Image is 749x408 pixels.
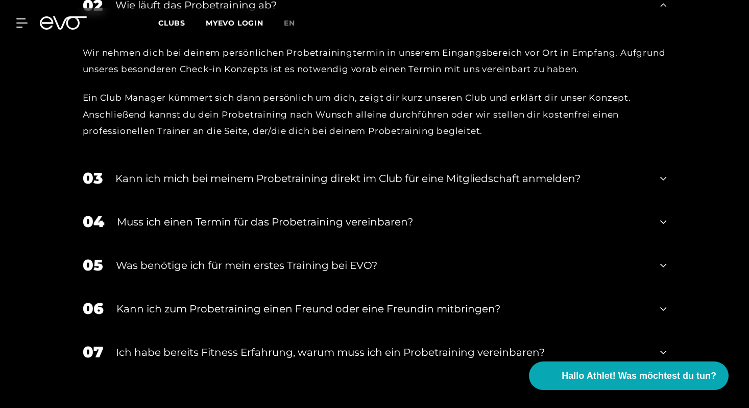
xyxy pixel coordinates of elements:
[158,18,206,28] a: Clubs
[83,44,667,78] div: Wir nehmen dich bei deinem persönlichen Probetrainingtermin in unserem Eingangsbereich vor Ort in...
[529,361,729,390] button: Hallo Athlet! Was möchtest du tun?
[562,369,716,383] span: Hallo Athlet! Was möchtest du tun?
[83,89,667,139] div: Ein Club Manager kümmert sich dann persönlich um dich, zeigt dir kurz unseren Club und erklärt di...
[116,345,648,360] div: Ich habe bereits Fitness Erfahrung, warum muss ich ein Probetraining vereinbaren?
[116,301,648,316] div: Kann ich zum Probetraining einen Freund oder eine Freundin mitbringen?
[158,18,185,28] span: Clubs
[83,341,103,364] div: 07
[83,167,103,190] div: 03
[116,258,648,273] div: Was benötige ich für mein erstes Training bei EVO?
[83,254,103,277] div: 05
[284,17,307,29] a: en
[284,18,295,28] span: en
[117,214,648,230] div: Muss ich einen Termin für das Probetraining vereinbaren?
[83,210,104,233] div: 04
[83,297,104,320] div: 06
[206,18,263,28] a: MYEVO LOGIN
[115,171,648,186] div: Kann ich mich bei meinem Probetraining direkt im Club für eine Mitgliedschaft anmelden?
